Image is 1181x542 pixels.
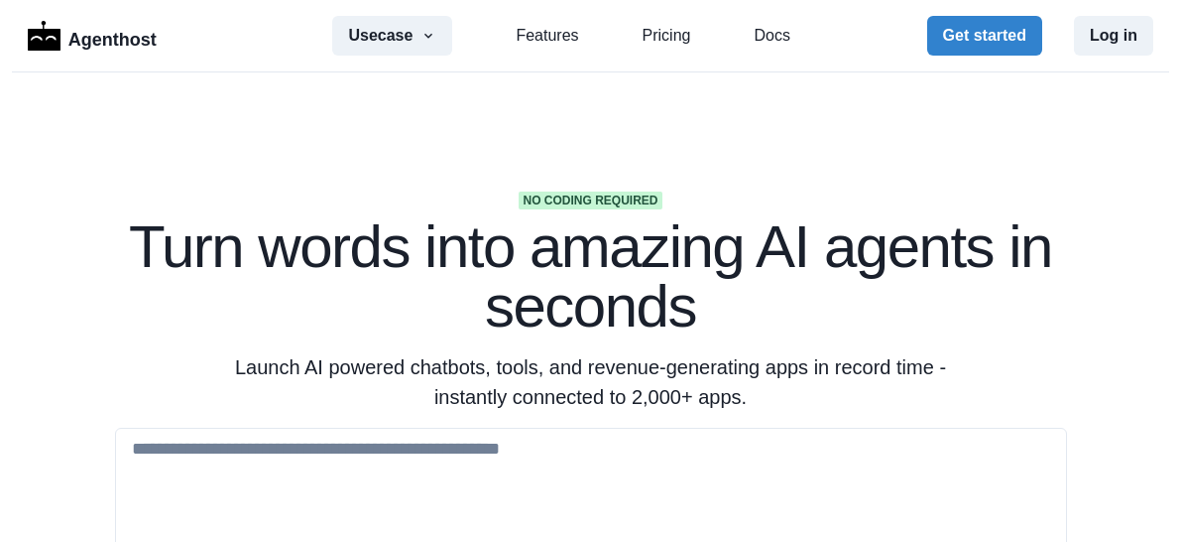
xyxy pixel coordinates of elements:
button: Get started [927,16,1042,56]
span: No coding required [519,192,661,209]
a: Features [516,24,578,48]
img: Logo [28,21,60,51]
a: LogoAgenthost [28,19,157,54]
p: Launch AI powered chatbots, tools, and revenue-generating apps in record time - instantly connect... [210,352,972,412]
a: Docs [754,24,789,48]
a: Pricing [643,24,691,48]
button: Log in [1074,16,1153,56]
button: Usecase [332,16,452,56]
p: Agenthost [68,19,157,54]
h1: Turn words into amazing AI agents in seconds [115,217,1067,337]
